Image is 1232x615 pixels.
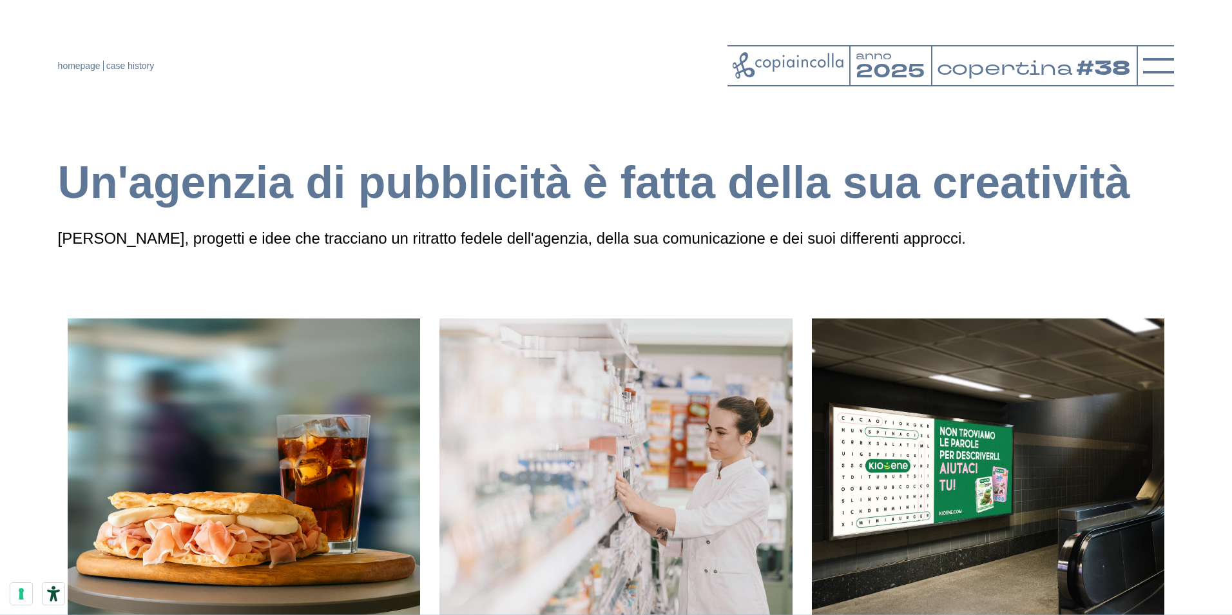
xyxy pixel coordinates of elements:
[106,61,155,71] span: case history
[58,61,101,71] a: homepage
[936,54,1073,81] tspan: copertina
[58,155,1175,211] h1: Un'agenzia di pubblicità è fatta della sua creatività
[856,58,925,84] tspan: 2025
[43,583,64,605] button: Strumenti di accessibilità
[58,226,1175,251] p: [PERSON_NAME], progetti e idee che tracciano un ritratto fedele dell'agenzia, della sua comunicaz...
[1076,54,1130,83] tspan: #38
[10,583,32,605] button: Le tue preferenze relative al consenso per le tecnologie di tracciamento
[856,48,892,63] tspan: anno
